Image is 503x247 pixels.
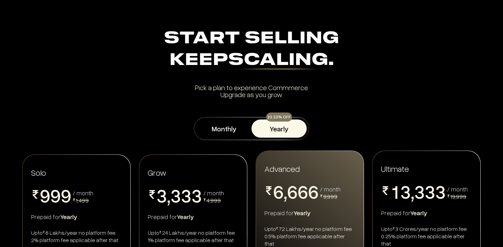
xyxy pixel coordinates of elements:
div: / month [447,186,468,192]
div: Prepaid for [31,212,122,221]
span: 6 [287,182,298,201]
div: Scaling. [228,52,334,70]
div: / month [73,190,93,196]
span: 9 [50,186,61,205]
span: , [411,182,414,203]
div: 33.33% OFF [266,112,292,122]
span: 3 [181,186,191,205]
span: 2 [390,201,400,220]
span: , [167,186,170,207]
button: Monthly [196,119,251,138]
div: Upto 6 Lakhs/year no platform fee 2% platform fee applicable after that [31,229,122,244]
img: pricing-rupee [447,195,450,197]
span: 4 [156,205,167,224]
img: pricing-rupee [73,198,75,201]
span: 3 [435,182,446,201]
span: Ultimate [381,163,409,174]
img: pricing-rupee [203,198,206,201]
sup: ₹ [43,230,45,235]
span: 4 [435,201,446,220]
span: 4 [181,205,191,224]
img: pricing-rupee [320,195,323,197]
span: 4 [170,205,181,224]
span: 6 [308,182,319,201]
div: Start Selling [25,28,478,71]
span: 4 [425,201,435,220]
span: 4 [414,201,425,220]
div: / month [203,190,224,196]
span: 7 [273,201,284,220]
span: 9 [61,186,71,205]
span: 9,999 [323,192,337,200]
div: Pick a plan to experience Commmerce Upgrade as you grow. [25,84,478,98]
span: 3 [414,182,425,201]
div: Upto 24 Lakhs/year no platform fee 1% platform fee applicable after that [148,229,239,244]
img: pricing-rupee [31,190,40,199]
span: 3 [156,186,167,205]
div: Keep [25,50,478,71]
span: 4 [191,205,202,224]
sup: ₹ [276,226,278,231]
span: Yearly [60,213,77,220]
div: Prepaid for [148,212,239,221]
span: 3 [170,186,181,205]
img: pricing-rupee [264,186,273,195]
span: 9 [40,186,50,205]
span: , [284,182,287,203]
span: Yearly [177,213,194,220]
span: 7 [298,201,308,220]
img: pricing-rupee [148,190,156,199]
div: Prepaid for [381,209,472,217]
span: Yearly [294,209,311,217]
sup: ₹ [393,226,395,231]
span: 7 [287,201,298,220]
span: 3 [191,186,202,205]
img: pricing-rupee [381,186,390,195]
span: 19,999 [450,192,466,200]
span: Grow [148,167,166,177]
span: 4 [400,201,411,220]
span: Solo [31,167,46,177]
span: 1,499 [76,196,89,204]
span: 1 [390,182,400,201]
button: Yearly [251,119,307,138]
span: 7 [308,201,319,220]
div: / month [320,186,341,192]
span: 3 [425,182,435,201]
div: Prepaid for [264,209,355,217]
sup: ₹ [159,230,161,235]
span: 3 [400,182,411,201]
span: Yearly [410,209,427,217]
span: 6 [273,182,284,201]
span: Advanced [264,163,300,174]
span: 4,999 [206,196,221,204]
span: 6 [298,182,308,201]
